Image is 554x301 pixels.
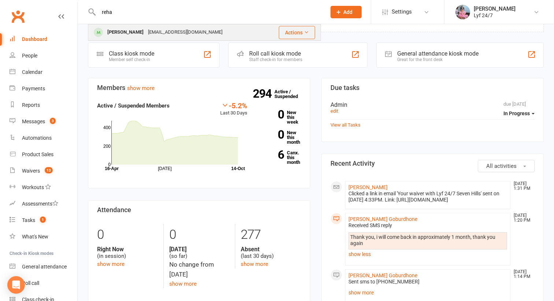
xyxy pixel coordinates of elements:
[97,224,158,246] div: 0
[258,150,301,165] a: 6Canx. this month
[348,184,388,190] a: [PERSON_NAME]
[510,213,534,223] time: [DATE] 1:20 PM
[486,163,517,169] span: All activities
[10,259,77,275] a: General attendance kiosk mode
[10,275,77,291] a: Roll call
[10,97,77,113] a: Reports
[241,261,268,267] a: show more
[274,84,307,104] a: 294Active / Suspended
[109,50,154,57] div: Class kiosk mode
[10,64,77,80] a: Calendar
[10,212,77,229] a: Tasks 1
[96,7,321,17] input: Search...
[258,109,284,120] strong: 0
[330,108,338,114] a: edit
[10,229,77,245] a: What's New
[330,101,535,108] div: Admin
[397,57,479,62] div: Great for the front desk
[10,31,77,48] a: Dashboard
[22,264,67,270] div: General attendance
[343,9,352,15] span: Add
[22,102,40,108] div: Reports
[241,246,301,253] strong: Absent
[9,7,27,26] a: Clubworx
[10,179,77,196] a: Workouts
[330,160,535,167] h3: Recent Activity
[97,246,158,260] div: (in session)
[22,86,45,91] div: Payments
[253,88,274,99] strong: 294
[10,196,77,212] a: Assessments
[10,130,77,146] a: Automations
[10,113,77,130] a: Messages 3
[348,216,417,222] a: [PERSON_NAME] Goburdhone
[474,5,516,12] div: [PERSON_NAME]
[503,110,530,116] span: In Progress
[109,57,154,62] div: Member self check-in
[22,280,39,286] div: Roll call
[22,217,35,223] div: Tasks
[169,246,230,253] strong: [DATE]
[220,101,247,109] div: -5.2%
[10,163,77,179] a: Waivers 13
[10,80,77,97] a: Payments
[249,50,302,57] div: Roll call kiosk mode
[474,12,516,19] div: Lyf 24/7
[127,85,155,91] a: show more
[22,69,43,75] div: Calendar
[348,279,420,285] span: Sent sms to [PHONE_NUMBER]
[258,130,301,144] a: 0New this month
[169,246,230,260] div: (so far)
[22,184,44,190] div: Workouts
[22,201,58,207] div: Assessments
[169,281,197,287] a: show more
[22,118,45,124] div: Messages
[348,272,417,278] a: [PERSON_NAME] Goburdhone
[258,110,301,124] a: 0New this week
[22,168,40,174] div: Waivers
[510,270,534,279] time: [DATE] 1:14 PM
[50,118,56,124] span: 3
[503,107,535,120] button: In Progress
[169,260,230,279] div: No change from [DATE]
[392,4,412,20] span: Settings
[348,191,507,203] div: Clicked a link in email 'Your waiver with Lyf 24/7 Seven Hills' sent on [DATE] 4:33PM. Link: [URL...
[146,27,225,38] div: [EMAIL_ADDRESS][DOMAIN_NAME]
[22,135,52,141] div: Automations
[40,217,46,223] span: 1
[7,276,25,294] div: Open Intercom Messenger
[97,84,301,91] h3: Members
[348,249,507,259] a: show less
[97,261,125,267] a: show more
[249,57,302,62] div: Staff check-in for members
[478,160,535,172] button: All activities
[10,146,77,163] a: Product Sales
[330,84,535,91] h3: Due tasks
[97,102,170,109] strong: Active / Suspended Members
[397,50,479,57] div: General attendance kiosk mode
[330,122,361,128] a: View all Tasks
[22,36,47,42] div: Dashboard
[258,149,284,160] strong: 6
[455,5,470,19] img: thumb_image1747747990.png
[97,206,301,214] h3: Attendance
[348,222,507,229] div: Received SMS reply
[348,287,507,298] a: show more
[350,234,505,247] div: Thank you, i will come back in approximately 1 month, thank you again
[22,53,37,59] div: People
[22,234,48,240] div: What's New
[258,129,284,140] strong: 0
[45,167,53,173] span: 13
[169,224,230,246] div: 0
[510,181,534,191] time: [DATE] 1:31 PM
[105,27,146,38] div: [PERSON_NAME]
[220,101,247,117] div: Last 30 Days
[279,26,315,39] button: Actions
[10,48,77,64] a: People
[22,151,53,157] div: Product Sales
[241,246,301,260] div: (last 30 days)
[241,224,301,246] div: 277
[97,246,158,253] strong: Right Now
[330,6,362,18] button: Add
